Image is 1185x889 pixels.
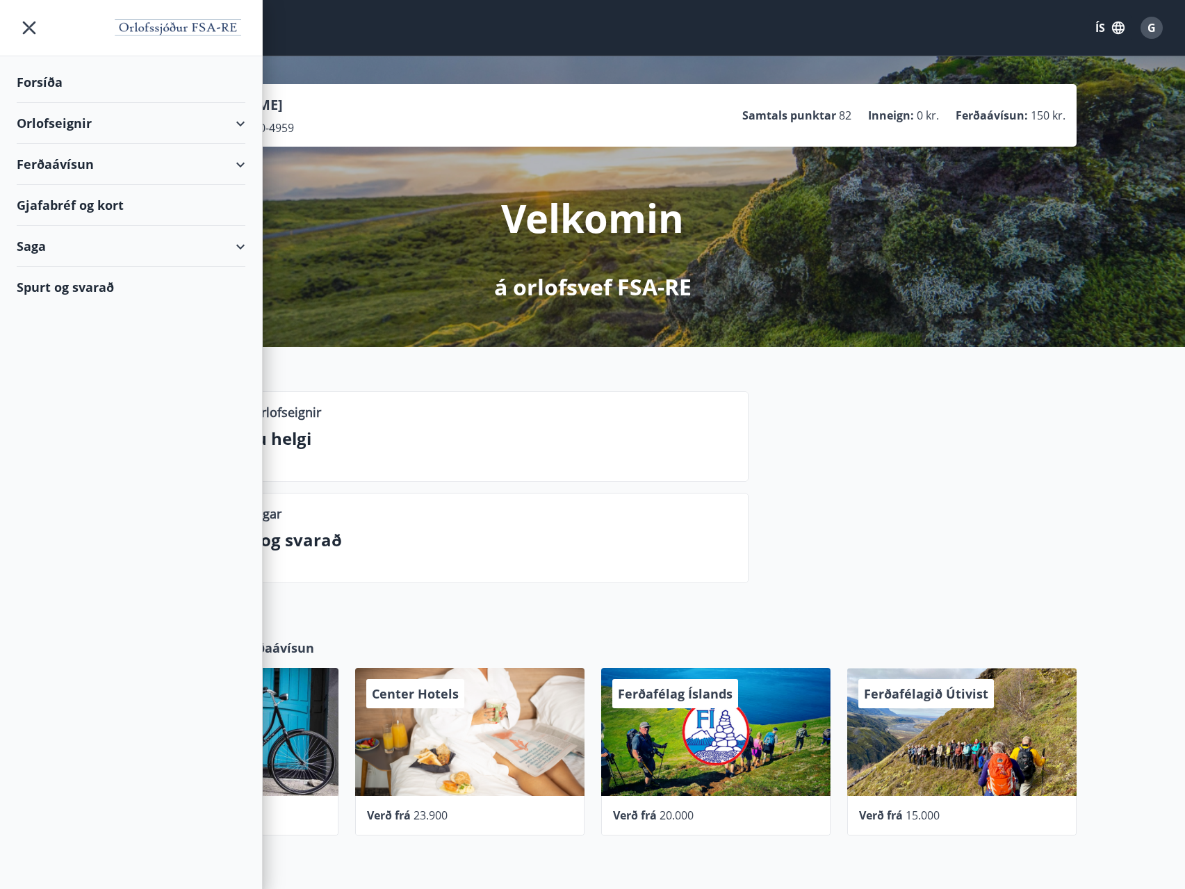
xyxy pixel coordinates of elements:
[111,15,245,43] img: union_logo
[17,267,245,307] div: Spurt og svarað
[372,685,459,702] span: Center Hotels
[211,528,737,552] p: Spurt og svarað
[17,103,245,144] div: Orlofseignir
[17,62,245,103] div: Forsíða
[211,427,737,450] p: Næstu helgi
[414,808,448,823] span: 23.900
[956,108,1028,123] p: Ferðaávísun :
[17,185,245,226] div: Gjafabréf og kort
[17,144,245,185] div: Ferðaávísun
[742,108,836,123] p: Samtals punktar
[618,685,733,702] span: Ferðafélag Íslands
[211,403,321,421] p: Lausar orlofseignir
[906,808,940,823] span: 15.000
[17,226,245,267] div: Saga
[859,808,903,823] span: Verð frá
[868,108,914,123] p: Inneign :
[917,108,939,123] span: 0 kr.
[1147,20,1156,35] span: G
[839,108,851,123] span: 82
[660,808,694,823] span: 20.000
[1135,11,1168,44] button: G
[613,808,657,823] span: Verð frá
[367,808,411,823] span: Verð frá
[494,272,692,302] p: á orlofsvef FSA-RE
[864,685,988,702] span: Ferðafélagið Útivist
[501,191,684,244] p: Velkomin
[17,15,42,40] button: menu
[211,505,281,523] p: Upplýsingar
[1031,108,1065,123] span: 150 kr.
[1088,15,1132,40] button: ÍS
